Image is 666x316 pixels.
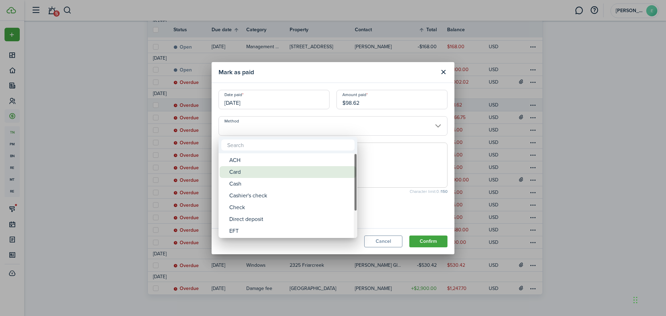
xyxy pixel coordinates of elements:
[229,190,352,202] div: Cashier's check
[229,213,352,225] div: Direct deposit
[221,139,355,151] input: Search
[219,153,357,238] mbsc-wheel: Method
[229,178,352,190] div: Cash
[229,202,352,213] div: Check
[229,154,352,166] div: ACH
[229,166,352,178] div: Card
[229,225,352,237] div: EFT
